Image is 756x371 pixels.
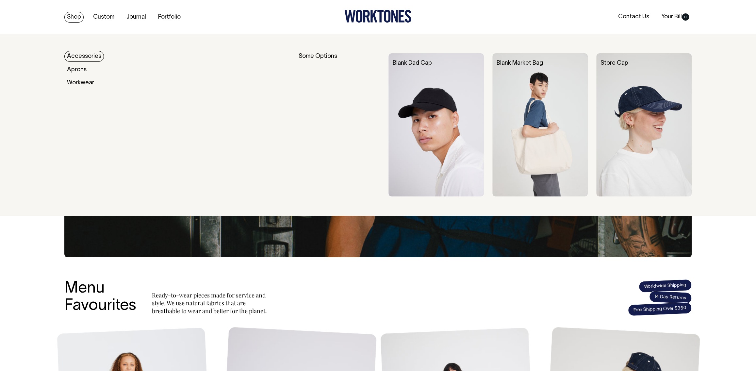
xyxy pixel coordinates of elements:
a: Contact Us [616,11,652,22]
img: Blank Dad Cap [388,53,484,196]
span: 0 [682,13,689,21]
a: Portfolio [156,12,183,23]
span: Free Shipping Over $350 [628,302,692,316]
a: Shop [64,12,84,23]
a: Your Bill0 [659,11,692,22]
a: Workwear [64,77,97,88]
a: Accessories [64,51,104,62]
a: Aprons [64,64,89,75]
p: Ready-to-wear pieces made for service and style. We use natural fabrics that are breathable to we... [152,291,270,315]
img: Blank Market Bag [492,53,588,196]
a: Store Cap [600,60,628,66]
img: Store Cap [596,53,692,196]
a: Blank Market Bag [497,60,543,66]
a: Custom [90,12,117,23]
a: Journal [124,12,149,23]
div: Some Options [298,53,380,196]
a: Blank Dad Cap [393,60,432,66]
h3: Menu Favourites [64,280,136,315]
span: 14 Day Returns [649,291,692,304]
span: Worldwide Shipping [638,279,692,293]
